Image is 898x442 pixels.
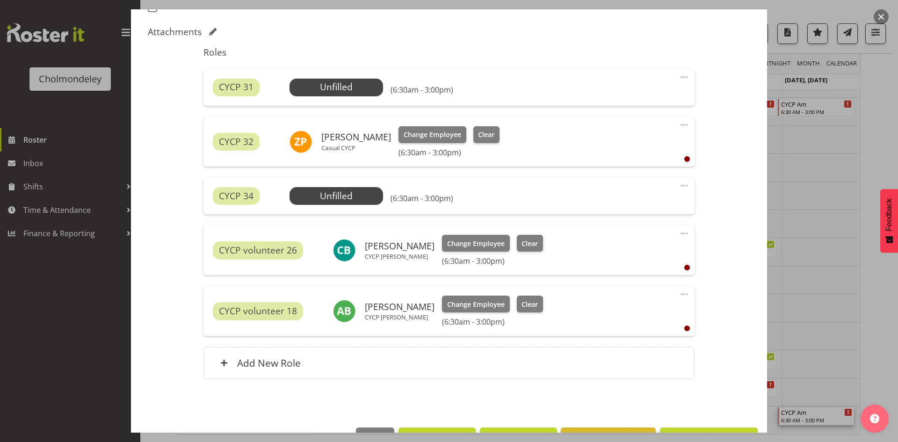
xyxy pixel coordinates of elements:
[684,156,690,162] div: User is clocked out
[365,241,435,251] h6: [PERSON_NAME]
[219,135,253,149] span: CYCP 32
[404,130,461,140] span: Change Employee
[321,132,391,142] h6: [PERSON_NAME]
[219,304,297,318] span: CYCP volunteer 18
[521,299,538,310] span: Clear
[320,80,353,93] span: Unfilled
[517,235,543,252] button: Clear
[320,189,353,202] span: Unfilled
[478,130,494,140] span: Clear
[219,189,253,203] span: CYCP 34
[219,244,297,257] span: CYCP volunteer 26
[148,26,202,37] h5: Attachments
[442,296,510,312] button: Change Employee
[321,144,391,152] p: Casual CYCP
[442,256,543,266] h6: (6:30am - 3:00pm)
[398,126,466,143] button: Change Employee
[870,414,879,423] img: help-xxl-2.png
[880,189,898,253] button: Feedback - Show survey
[521,239,538,249] span: Clear
[333,300,355,322] img: amelie-brandt11629.jpg
[517,296,543,312] button: Clear
[442,317,543,326] h6: (6:30am - 3:00pm)
[442,235,510,252] button: Change Employee
[365,302,435,312] h6: [PERSON_NAME]
[219,80,253,94] span: CYCP 31
[237,357,301,369] h6: Add New Role
[447,239,505,249] span: Change Employee
[473,126,500,143] button: Clear
[365,253,435,260] p: CYCP [PERSON_NAME]
[684,326,690,331] div: User is clocked out
[365,313,435,321] p: CYCP [PERSON_NAME]
[391,85,453,94] h6: (6:30am - 3:00pm)
[391,194,453,203] h6: (6:30am - 3:00pm)
[290,130,312,153] img: zoe-palmer10907.jpg
[684,265,690,270] div: User is clocked out
[203,47,694,58] h5: Roles
[398,148,500,157] h6: (6:30am - 3:00pm)
[333,239,355,261] img: charlotte-bottcher11626.jpg
[447,299,505,310] span: Change Employee
[885,198,893,231] span: Feedback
